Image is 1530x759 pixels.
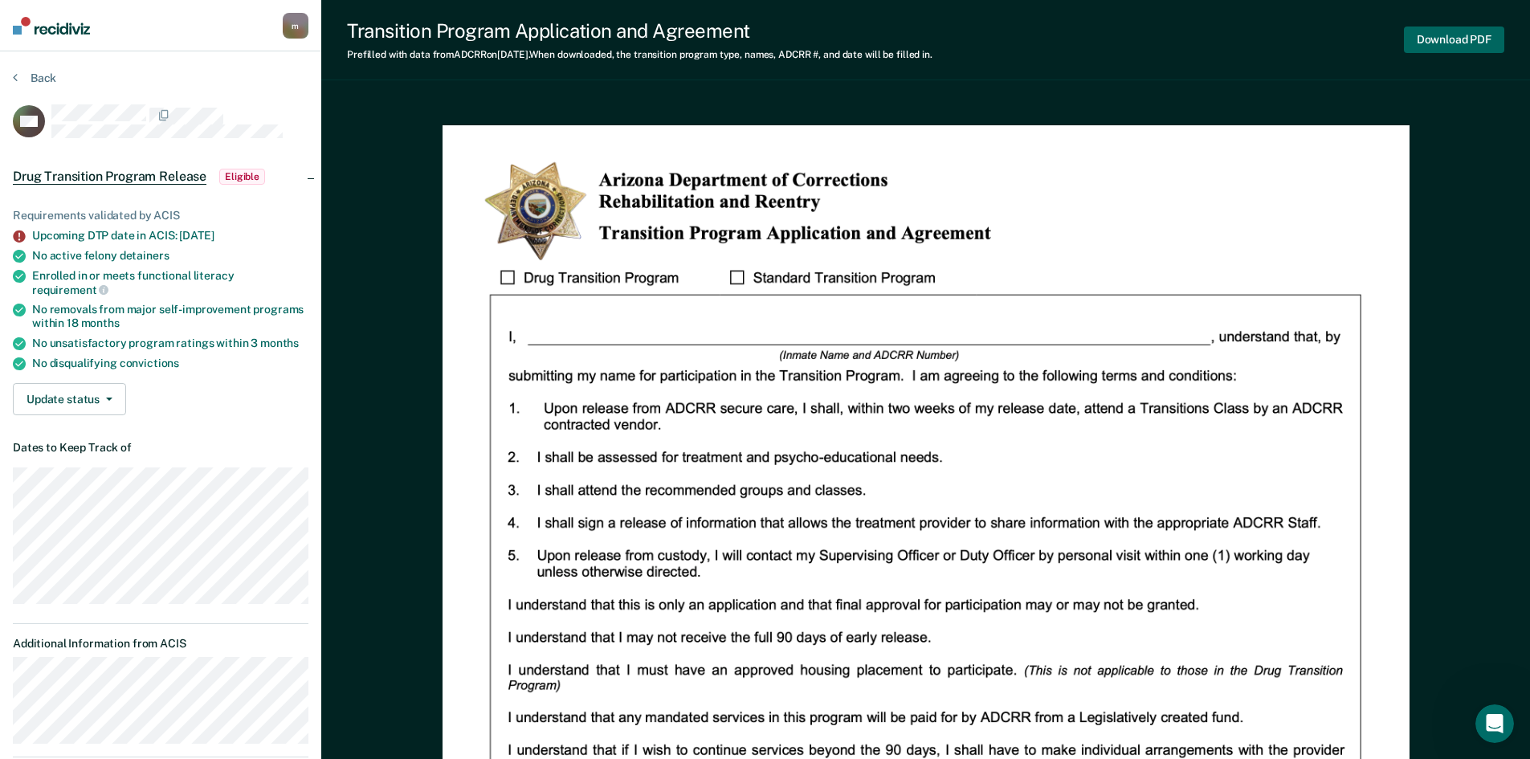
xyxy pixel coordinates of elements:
span: detainers [120,249,169,262]
div: Requirements validated by ACIS [13,209,308,222]
button: Back [13,71,56,85]
span: requirement [32,284,108,296]
div: Enrolled in or meets functional literacy [32,269,308,296]
div: No active felony [32,249,308,263]
dt: Dates to Keep Track of [13,441,308,455]
div: No disqualifying [32,357,308,370]
button: Download PDF [1404,27,1504,53]
button: m [283,13,308,39]
div: No unsatisfactory program ratings within 3 [32,337,308,350]
div: Upcoming DTP date in ACIS: [DATE] [32,229,308,243]
img: Recidiviz [13,17,90,35]
div: Prefilled with data from ADCRR on [DATE] . When downloaded, the transition program type, names, A... [347,49,932,60]
span: months [81,316,120,329]
div: No removals from major self-improvement programs within 18 [32,303,308,330]
button: Update status [13,383,126,415]
span: Eligible [219,169,265,185]
span: convictions [120,357,179,369]
div: Transition Program Application and Agreement [347,19,932,43]
dt: Additional Information from ACIS [13,637,308,651]
iframe: Intercom live chat [1475,704,1514,743]
span: Drug Transition Program Release [13,169,206,185]
span: months [260,337,299,349]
